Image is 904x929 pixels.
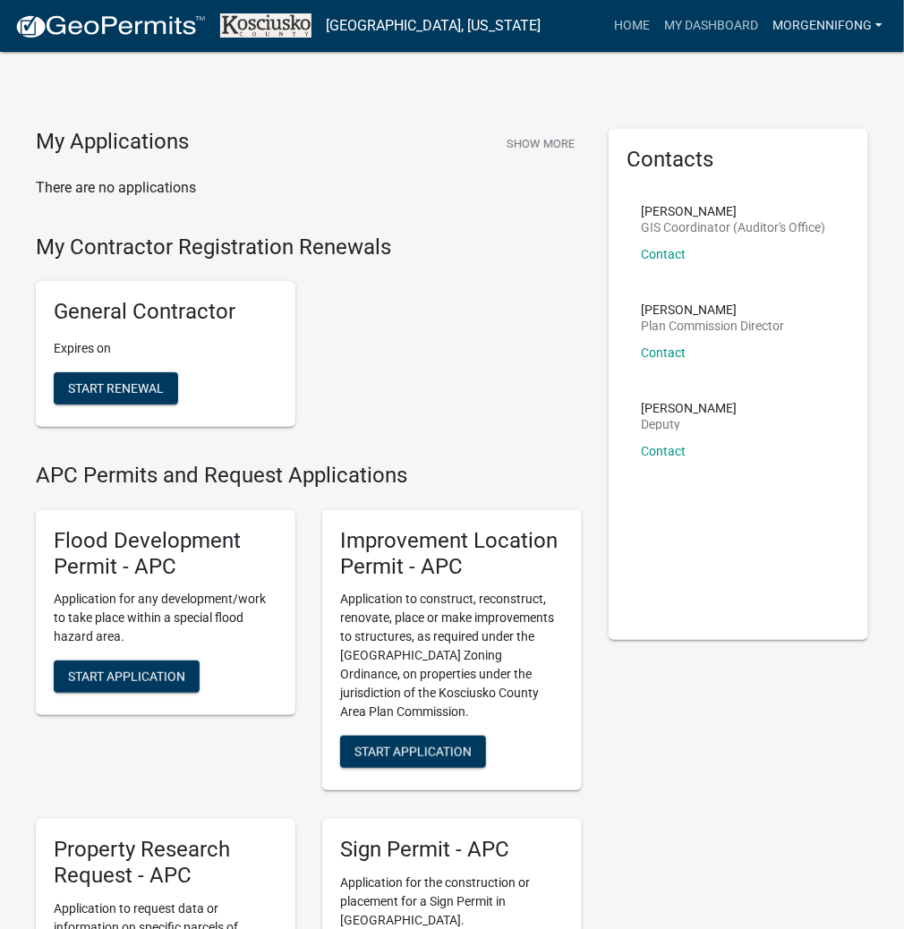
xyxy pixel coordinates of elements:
[54,528,277,580] h5: Flood Development Permit - APC
[36,234,582,442] wm-registration-list-section: My Contractor Registration Renewals
[641,444,686,458] a: Contact
[54,837,277,889] h5: Property Research Request - APC
[354,745,472,759] span: Start Application
[54,661,200,693] button: Start Application
[340,736,486,768] button: Start Application
[54,590,277,646] p: Application for any development/work to take place within a special flood hazard area.
[220,13,311,38] img: Kosciusko County, Indiana
[641,303,784,316] p: [PERSON_NAME]
[641,418,737,430] p: Deputy
[36,234,582,260] h4: My Contractor Registration Renewals
[36,129,189,156] h4: My Applications
[641,402,737,414] p: [PERSON_NAME]
[36,177,582,199] p: There are no applications
[607,9,657,43] a: Home
[641,345,686,360] a: Contact
[340,528,564,580] h5: Improvement Location Permit - APC
[641,205,825,217] p: [PERSON_NAME]
[54,299,277,325] h5: General Contractor
[54,372,178,405] button: Start Renewal
[326,11,541,41] a: [GEOGRAPHIC_DATA], [US_STATE]
[765,9,890,43] a: MORGENNIFONG
[499,129,582,158] button: Show More
[657,9,765,43] a: My Dashboard
[641,320,784,332] p: Plan Commission Director
[641,247,686,261] a: Contact
[340,837,564,863] h5: Sign Permit - APC
[641,221,825,234] p: GIS Coordinator (Auditor's Office)
[627,147,850,173] h5: Contacts
[68,381,164,396] span: Start Renewal
[68,669,185,684] span: Start Application
[340,590,564,721] p: Application to construct, reconstruct, renovate, place or make improvements to structures, as req...
[54,339,277,358] p: Expires on
[36,463,582,489] h4: APC Permits and Request Applications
